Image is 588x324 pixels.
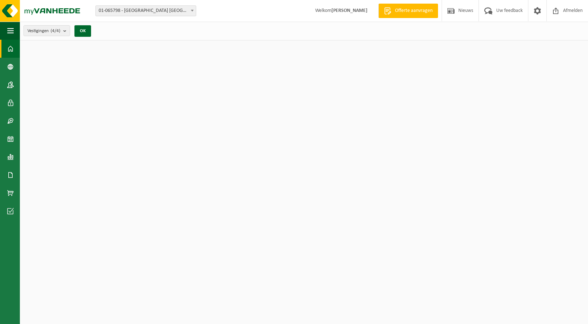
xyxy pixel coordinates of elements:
a: Offerte aanvragen [378,4,438,18]
span: 01-065798 - LIMAZI NV - LICHTERVELDE [95,5,196,16]
button: OK [74,25,91,37]
count: (4/4) [51,29,60,33]
strong: [PERSON_NAME] [331,8,368,13]
span: 01-065798 - LIMAZI NV - LICHTERVELDE [96,6,196,16]
span: Vestigingen [27,26,60,36]
span: Offerte aanvragen [393,7,434,14]
button: Vestigingen(4/4) [23,25,70,36]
